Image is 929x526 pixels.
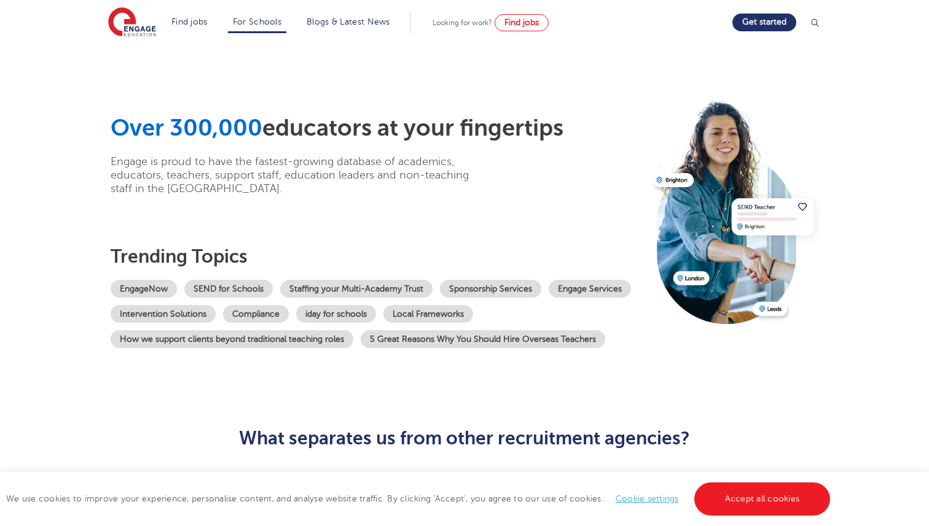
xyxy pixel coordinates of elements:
[650,95,825,323] img: Recruitment hero image
[361,330,605,348] a: 5 Great Reasons Why You Should Hire Overseas Teachers
[111,305,216,323] a: Intervention Solutions
[433,18,492,27] span: Looking for work?
[223,305,289,323] a: Compliance
[296,305,376,323] a: iday for schools
[440,280,541,298] a: Sponsorship Services
[111,115,262,141] span: Over 300,000
[504,18,539,27] span: Find jobs
[495,14,549,31] a: Find jobs
[171,17,208,26] a: Find jobs
[280,280,433,298] a: Staffing your Multi-Academy Trust
[307,17,390,26] a: Blogs & Latest News
[111,155,488,195] p: Engage is proud to have the fastest-growing database of academics, educators, teachers, support s...
[111,330,353,348] a: How we support clients beyond traditional teaching roles
[111,114,644,142] h1: educators at your fingertips
[111,280,177,298] a: EngageNow
[383,305,473,323] a: Local Frameworks
[732,14,796,31] a: Get started
[616,494,679,503] a: Cookie settings
[163,428,766,449] h2: What separates us from other recruitment agencies?
[111,246,644,268] h3: Trending topics
[6,494,833,503] span: We use cookies to improve your experience, personalise content, and analyse website traffic. By c...
[549,280,631,298] a: Engage Services
[108,7,156,38] img: Engage Education
[233,17,281,26] a: For Schools
[694,482,831,516] a: Accept all cookies
[184,280,273,298] a: SEND for Schools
